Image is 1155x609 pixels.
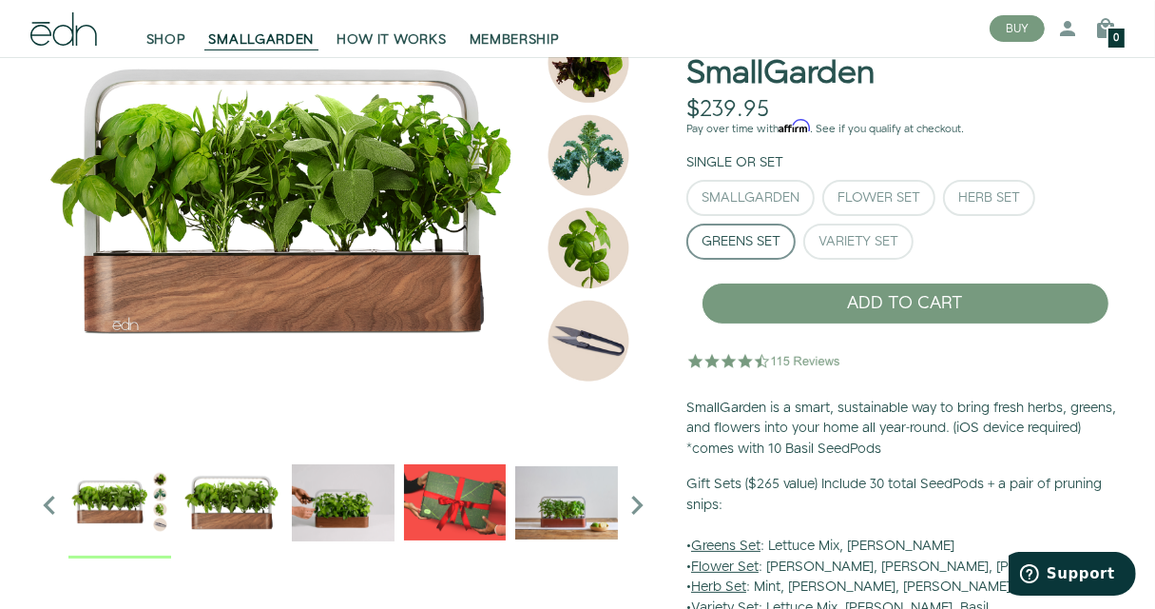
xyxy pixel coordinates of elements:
[691,558,759,577] u: Flower Set
[779,120,810,133] span: Affirm
[404,451,507,554] img: EMAILS_-_Holiday_21_PT1_28_9986b34a-7908-4121-b1c1-9595d1e43abe_1024x.png
[958,191,1020,205] div: Herb Set
[803,224,914,260] button: Variety Set
[618,486,656,524] i: Next slide
[325,8,457,49] a: HOW IT WORKS
[686,96,769,124] div: $239.95
[686,121,1125,138] p: Pay over time with . See if you qualify at checkout.
[990,15,1045,42] button: BUY
[404,451,507,559] div: 3 / 6
[30,486,68,524] i: Previous slide
[135,8,198,49] a: SHOP
[181,451,283,554] img: Official-EDN-SMALLGARDEN-HERB-HERO-SLV-2000px_1024x.png
[691,578,746,597] u: Herb Set
[686,56,875,91] h1: SmallGarden
[1009,552,1136,599] iframe: Opens a widget where you can find more information
[337,30,446,49] span: HOW IT WORKS
[702,235,780,248] div: Greens Set
[691,537,760,556] u: Greens Set
[686,399,1125,461] p: SmallGarden is a smart, sustainable way to bring fresh herbs, greens, and flowers into your home ...
[515,451,618,554] img: edn-smallgarden-mixed-herbs-table-product-2000px_1024x.jpg
[818,235,898,248] div: Variety Set
[181,451,283,559] div: 1 / 6
[686,153,783,172] label: Single or Set
[702,191,799,205] div: SmallGarden
[686,342,843,380] img: 4.5 star rating
[146,30,186,49] span: SHOP
[822,180,935,216] button: Flower Set
[686,224,796,260] button: Greens Set
[686,475,1102,515] b: Gift Sets ($265 value) Include 30 total SeedPods + a pair of pruning snips:
[458,8,571,49] a: MEMBERSHIP
[198,8,326,49] a: SMALLGARDEN
[68,451,171,554] img: edn-smallgarden-greens-set_1000x.png
[292,451,395,559] div: 2 / 6
[470,30,560,49] span: MEMBERSHIP
[686,180,815,216] button: SmallGarden
[837,191,920,205] div: Flower Set
[943,180,1035,216] button: Herb Set
[702,283,1109,324] button: ADD TO CART
[209,30,315,49] span: SMALLGARDEN
[1114,33,1120,44] span: 0
[292,451,395,554] img: edn-trim-basil.2021-09-07_14_55_24_1024x.gif
[515,451,618,559] div: 4 / 6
